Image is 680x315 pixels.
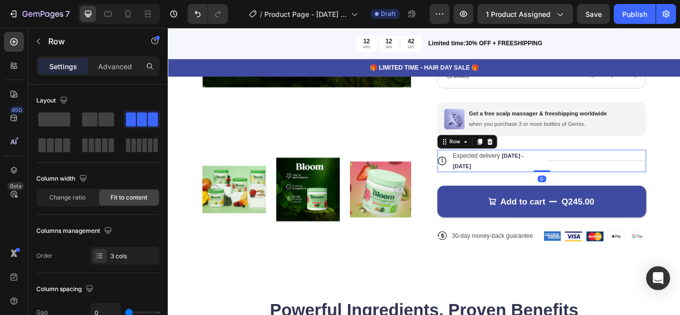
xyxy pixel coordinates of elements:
[585,10,602,18] span: Save
[513,237,533,249] img: gempages_432750572815254551-1aaba532-a221-4682-955d-9ddfeeef0a57.png
[314,184,558,221] button: Add to cart
[477,4,573,24] button: 1 product assigned
[36,172,89,186] div: Column width
[331,238,426,247] p: 30-day money-back guarantee
[36,283,96,296] div: Column spacing
[646,266,670,290] div: Open Intercom Messenger
[488,237,508,249] img: gempages_432750572815254551-79972f48-667f-42d0-a858-9c748da57068.png
[387,196,440,209] div: Add to cart
[1,41,596,52] p: 🎁 LIMITED TIME - HAIR DAY SALE 🎁
[264,9,347,19] span: Product Page - [DATE] 22:13:58
[622,9,647,19] div: Publish
[351,96,512,105] p: Get a free scalp massager & freeshipping worldwide
[36,94,70,107] div: Layout
[48,183,60,195] button: Carousel Back Arrow
[332,146,415,165] span: [DATE] - [DATE]
[463,237,483,249] img: gempages_432750572815254551-c4b8628c-4f06-40e9-915f-d730337df1e5.png
[614,4,656,24] button: Publish
[260,9,262,19] span: /
[537,237,557,249] img: gempages_432750572815254551-50576910-49f7-4ca6-9684-eab855df947e.png
[381,9,396,18] span: Draft
[36,224,114,238] div: Columns management
[65,8,70,20] p: 7
[48,35,133,47] p: Row
[49,61,77,72] p: Settings
[486,9,551,19] span: 1 product assigned
[188,4,228,24] div: Undo/Redo
[439,237,458,249] img: gempages_432750572815254551-a739e588-df2a-4412-b6b9-9fd0010151fa.png
[4,4,74,24] button: 7
[7,182,24,190] div: Beta
[327,128,343,137] div: Row
[111,252,157,261] div: 3 cols
[458,195,498,210] div: Q245.00
[263,183,275,195] button: Carousel Next Arrow
[9,106,24,114] div: 450
[322,95,346,118] img: gempages_432750572815254551-0d41f634-7d11-4d13-8663-83420929b25e.png
[168,28,680,315] iframe: Design area
[577,4,610,24] button: Save
[303,13,596,23] p: Limited time:30% OFF + FREESHIPPING
[98,61,132,72] p: Advanced
[36,251,53,260] div: Order
[351,108,512,117] p: when you purchase 3 or more bottles of Gemix.
[111,193,147,202] span: Fit to content
[49,193,86,202] span: Change ratio
[431,172,441,180] div: 0
[332,145,387,153] span: Expected delivery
